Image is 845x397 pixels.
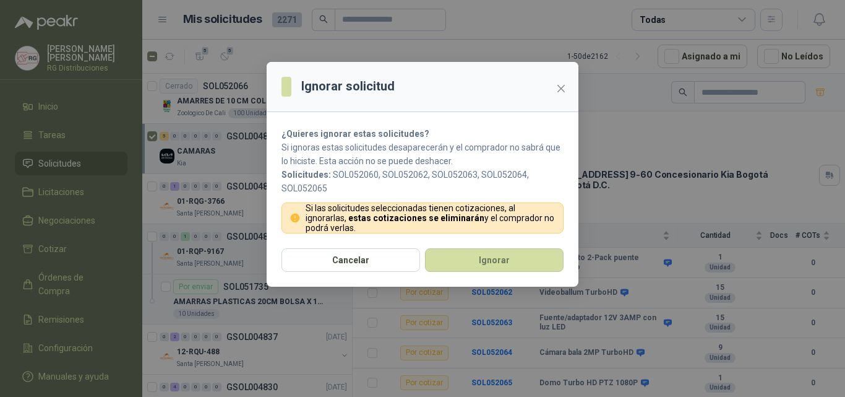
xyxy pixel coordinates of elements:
[281,170,331,180] b: Solicitudes:
[556,84,566,94] span: close
[348,213,484,223] strong: estas cotizaciones se eliminarán
[281,168,564,195] p: SOL052060, SOL052062, SOL052063, SOL052064, SOL052065
[551,79,571,98] button: Close
[281,129,429,139] strong: ¿Quieres ignorar estas solicitudes?
[281,248,420,272] button: Cancelar
[281,141,564,168] p: Si ignoras estas solicitudes desaparecerán y el comprador no sabrá que lo hiciste. Esta acción no...
[301,77,395,96] h3: Ignorar solicitud
[306,203,556,233] p: Si las solicitudes seleccionadas tienen cotizaciones, al ignorarlas, y el comprador no podrá verlas.
[425,248,564,272] button: Ignorar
